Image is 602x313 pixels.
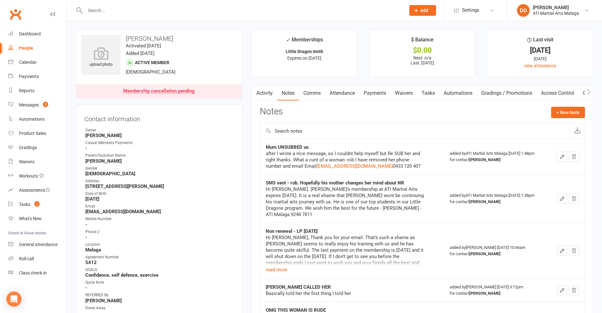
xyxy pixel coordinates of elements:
div: Roll call [19,256,34,261]
a: Automations [439,86,477,100]
a: Automations [8,112,67,126]
a: Calendar [8,55,67,69]
div: General attendance [19,242,58,247]
strong: - [85,145,234,151]
span: 1 [34,201,40,207]
strong: - [85,222,234,227]
a: Gradings [8,141,67,155]
a: Clubworx [8,6,23,22]
div: Product Sales [19,131,46,136]
a: What's New [8,212,67,226]
div: Reports [19,88,34,93]
strong: Mum UNSUBBED us [266,144,309,150]
div: Calendar [19,60,37,65]
div: Location [85,242,234,248]
div: added by ATI Martial Arts Malaga [DATE] 1:48pm [450,150,543,163]
time: Added [DATE] [126,51,155,56]
div: Workouts [19,173,38,178]
div: Agreement Number [85,254,234,260]
h3: Contact information [84,113,234,123]
div: upload photo [81,47,121,68]
a: Gradings / Promotions [477,86,537,100]
span: Expires on [DATE] [287,56,321,61]
div: Tasks [19,202,30,207]
a: Dashboard [8,27,67,41]
div: [DATE] [493,55,587,62]
div: for contact [450,251,543,257]
div: What's New [19,216,42,221]
span: Add [420,8,428,13]
strong: Confidence, self defence, exercise [85,272,234,278]
h3: [PERSON_NAME] [81,35,237,42]
strong: [DEMOGRAPHIC_DATA] [85,171,234,177]
a: Comms [299,86,325,100]
div: Waivers [19,159,34,164]
a: Attendance [325,86,359,100]
span: Settings [462,3,479,17]
strong: [PERSON_NAME] [469,199,501,204]
div: Hi [PERSON_NAME], Thank you for your email. That’s such a shame as [PERSON_NAME] seems to really ... [266,234,424,291]
strong: - [85,234,234,240]
div: Owner [85,127,234,133]
div: Last visit [527,36,553,47]
a: Messages 3 [8,98,67,112]
div: Address [85,178,234,184]
strong: Malaga [85,247,234,253]
a: Roll call [8,252,67,266]
div: Dashboard [19,31,41,36]
a: Workouts [8,169,67,183]
div: Email [85,203,234,209]
div: ATI Martial Arts Malaga [533,10,579,16]
a: Payments [8,69,67,84]
div: Gender [85,166,234,172]
div: [PERSON_NAME] [533,5,579,10]
strong: [PERSON_NAME] [85,133,234,138]
div: People [19,45,33,51]
div: Open Intercom Messenger [6,292,21,307]
a: Class kiosk mode [8,266,67,280]
input: Search notes [260,123,570,139]
strong: SMS sent - rob. Hopefully his mother changes her mind about NR [266,180,404,186]
strong: [STREET_ADDRESS][PERSON_NAME] [85,184,234,189]
p: Next: n/a Last: [DATE] [375,55,469,65]
span: Active member [135,60,169,65]
div: Basically told her the first thing I told her [266,290,424,297]
div: for contact [450,290,543,297]
div: Messages [19,102,39,107]
input: Search... [83,6,401,15]
div: added by ATI Martial Arts Malaga [DATE] 1:38pm [450,192,543,205]
div: after I wrote a nice message, so I couldnt help myself but Re SUB her and right thanks. What a cu... [266,150,424,169]
div: added by [PERSON_NAME] [DATE] 10:46am [450,244,543,257]
div: added by [PERSON_NAME] [DATE] 3:12pm [450,284,543,297]
div: DO [517,4,530,17]
div: Mobile Number [85,216,234,222]
a: Waivers [8,155,67,169]
h3: Notes [260,107,283,118]
strong: Non renewal - LP [DATE] [266,228,318,234]
a: Product Sales [8,126,67,141]
div: $ Balance [411,36,434,47]
div: for contact [450,157,543,163]
div: Assessments [19,188,50,193]
strong: [PERSON_NAME] [469,291,501,296]
a: Tasks [417,86,439,100]
div: Payments [19,74,39,79]
div: Casual Members Payments [85,140,234,146]
button: read more [266,266,287,274]
strong: [PERSON_NAME] CALLED HER [266,284,331,290]
a: People [8,41,67,55]
div: for contact [450,199,543,205]
button: Add [409,5,436,16]
a: General attendance kiosk mode [8,238,67,252]
div: Phone 2 [85,229,234,235]
div: [DATE] [493,47,587,54]
strong: OMG THIS WOMAN IS RUDE [266,307,326,313]
strong: [PERSON_NAME] [85,298,234,304]
div: Hi [PERSON_NAME]. [PERSON_NAME]'s membership at ATI Martial Arts expires [DATE]. It is a real sha... [266,186,424,218]
div: Date of Birth [85,191,234,197]
div: Dates Away [85,305,234,311]
time: Activated [DATE] [126,43,161,49]
span: 3 [43,102,48,107]
a: [EMAIL_ADDRESS][DOMAIN_NAME] [317,163,393,169]
div: Membership cancellation pending [123,89,195,94]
